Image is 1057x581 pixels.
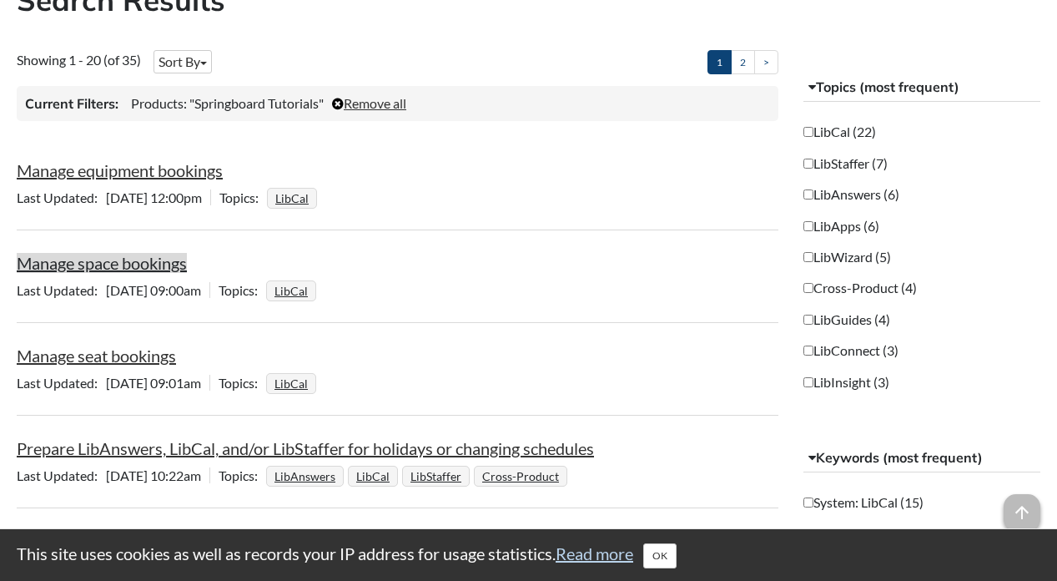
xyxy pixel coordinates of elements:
ul: Pagination of search results [707,50,778,74]
label: LibCal (22) [803,123,876,141]
span: [DATE] 10:22am [17,467,209,483]
span: Last Updated [17,282,106,298]
span: Topics [219,375,266,391]
a: LibCal [272,279,310,303]
label: LibApps (6) [803,217,879,235]
ul: Topics [266,375,320,391]
span: Topics [219,189,267,205]
input: LibApps (6) [803,221,813,231]
span: Products: [131,95,187,111]
label: LibAnswers (6) [803,185,899,204]
a: LibCal [273,186,311,210]
input: LibConnect (3) [803,346,813,356]
label: LibInsight (3) [803,373,889,392]
a: Remove all [332,95,406,111]
label: LibConnect (3) [803,341,898,360]
ul: Topics [266,467,571,483]
input: LibStaffer (7) [803,159,813,169]
input: LibWizard (5) [803,252,813,262]
span: [DATE] 09:01am [17,375,209,391]
a: Manage equipment bookings [17,160,223,180]
span: Last Updated [17,375,106,391]
input: System: LibCal (15) [803,498,813,508]
span: "Springboard Tutorials" [189,95,324,111]
h3: Current Filters [25,94,118,113]
button: Close [643,543,677,568]
span: Last Updated [17,467,106,483]
a: 2 [731,50,755,74]
label: LibWizard (5) [803,248,891,266]
input: LibGuides (4) [803,315,813,325]
a: Prepare LibAnswers, LibCal, and/or LibStaffer for holidays or changing schedules [17,438,594,458]
a: arrow_upward [1004,496,1040,516]
button: Keywords (most frequent) [803,443,1040,473]
input: LibCal (22) [803,127,813,137]
span: Showing 1 - 20 (of 35) [17,52,141,68]
a: Cross-Product [480,464,561,488]
label: LibStaffer (7) [803,154,888,173]
a: Manage space bookings [17,253,187,273]
span: Topics [219,282,266,298]
a: > [754,50,778,74]
input: LibAnswers (6) [803,189,813,200]
span: Last Updated [17,189,106,205]
a: 1 [707,50,732,74]
button: Sort By [154,50,212,73]
button: Topics (most frequent) [803,73,1040,103]
span: Topics [219,467,266,483]
a: LibCal [272,371,310,396]
a: LibCal [354,464,392,488]
input: Cross-Product (4) [803,283,813,293]
a: LibAnswers [272,464,338,488]
ul: Topics [266,282,320,298]
span: [DATE] 09:00am [17,282,209,298]
label: User: LibCal Admin (13) [803,525,950,543]
ul: Topics [267,189,321,205]
input: LibInsight (3) [803,377,813,387]
label: System: LibCal (15) [803,493,924,512]
span: arrow_upward [1004,494,1040,531]
a: Manage seat bookings [17,346,176,366]
a: Read more [556,543,633,563]
span: [DATE] 12:00pm [17,189,210,205]
label: Cross-Product (4) [803,279,917,297]
a: LibStaffer [408,464,464,488]
label: LibGuides (4) [803,311,890,329]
